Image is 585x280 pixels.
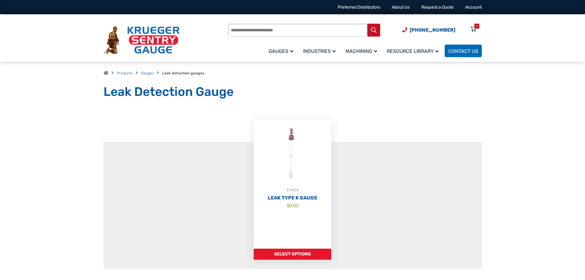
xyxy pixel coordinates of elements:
a: Resource Library [383,44,445,58]
a: Account [465,5,482,10]
a: TYPE KLeak Type K Gauge $0.00 [254,120,331,249]
h2: Leak Type K Gauge [254,195,331,201]
div: TYPE K [254,187,331,193]
a: Phone Number (920) 434-8860 [402,26,455,34]
span: Resource Library [387,48,439,54]
a: Gauges [141,71,154,75]
span: Industries [303,48,336,54]
a: Industries [299,44,342,58]
img: Leak Detection Gauge [254,120,331,187]
span: $ [287,203,289,208]
a: Preferred Distributors [338,5,380,10]
h1: Leak Detection Gauge [103,84,482,100]
div: 0 [476,24,478,29]
img: Krueger Sentry Gauge [103,26,180,54]
strong: Leak detection gauges [162,71,205,75]
span: Machining [345,48,377,54]
a: Gauges [265,44,299,58]
bdi: 0.00 [287,203,298,208]
a: Contact Us [445,45,482,57]
span: [PHONE_NUMBER] [410,27,455,33]
a: Request a Quote [421,5,454,10]
a: Add to cart: “Leak Type K Gauge” [254,249,331,260]
a: Machining [342,44,383,58]
span: Gauges [269,48,293,54]
span: Contact Us [448,48,478,54]
a: Products [117,71,133,75]
a: About Us [392,5,410,10]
